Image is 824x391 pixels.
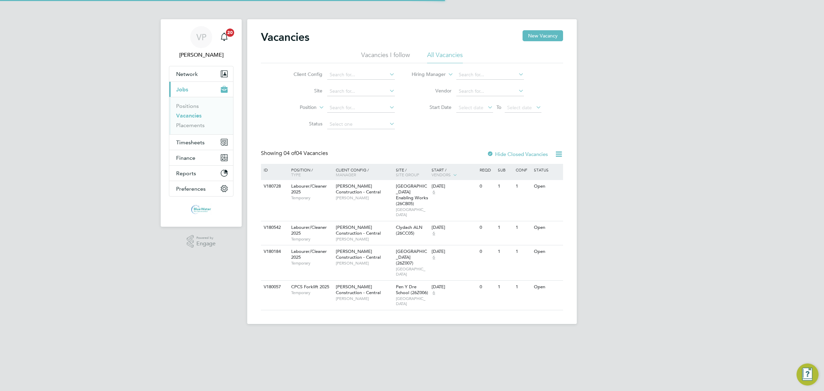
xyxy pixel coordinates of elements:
input: Search for... [456,70,524,80]
label: Hiring Manager [406,71,446,78]
div: Open [532,180,562,193]
label: Start Date [412,104,451,110]
span: Site Group [396,172,419,177]
span: [PERSON_NAME] Construction - Central [336,248,381,260]
span: VP [196,33,206,42]
li: Vacancies I follow [361,51,410,63]
div: [DATE] [432,284,476,290]
div: Showing [261,150,329,157]
span: Powered by [196,235,216,241]
div: 1 [514,180,532,193]
div: Open [532,281,562,293]
a: VP[PERSON_NAME] [169,26,233,59]
span: Temporary [291,236,332,242]
div: Site / [394,164,430,180]
a: 20 [217,26,231,48]
div: Position / [286,164,334,180]
div: Status [532,164,562,176]
div: 0 [478,281,496,293]
span: Temporary [291,195,332,201]
span: 6 [432,189,436,195]
img: bluewaterwales-logo-retina.png [191,203,211,214]
div: V180542 [262,221,286,234]
span: [GEOGRAPHIC_DATA] Enabling Works (26CB05) [396,183,428,206]
input: Select one [327,120,395,129]
span: To [494,103,503,112]
input: Search for... [327,103,395,113]
div: 1 [496,221,514,234]
div: Jobs [169,97,233,134]
span: [GEOGRAPHIC_DATA] [396,266,428,277]
div: V180184 [262,245,286,258]
button: Timesheets [169,135,233,150]
span: Network [176,71,198,77]
div: V180728 [262,180,286,193]
div: 0 [478,221,496,234]
div: 1 [514,281,532,293]
button: Network [169,66,233,81]
span: 6 [432,231,436,236]
span: Type [291,172,301,177]
div: 1 [496,180,514,193]
span: Manager [336,172,356,177]
input: Search for... [327,70,395,80]
a: Vacancies [176,112,202,119]
a: Placements [176,122,205,129]
div: 0 [478,180,496,193]
span: 6 [432,255,436,260]
h2: Vacancies [261,30,309,44]
span: Select date [459,104,483,111]
span: [PERSON_NAME] Construction - Central [336,183,381,195]
div: 1 [514,245,532,258]
label: Status [283,121,322,127]
button: Jobs [169,82,233,97]
a: Positions [176,103,199,109]
input: Search for... [456,87,524,96]
span: Select date [507,104,532,111]
div: Open [532,221,562,234]
span: Engage [196,241,216,247]
span: [GEOGRAPHIC_DATA] (26Z007) [396,248,427,266]
div: [DATE] [432,183,476,189]
div: Client Config / [334,164,394,180]
div: Start / [430,164,478,181]
div: Sub [496,164,514,176]
span: [PERSON_NAME] Construction - Central [336,284,381,295]
span: Victoria Price [169,51,233,59]
button: Reports [169,166,233,181]
input: Search for... [327,87,395,96]
span: Vendors [432,172,451,177]
a: Powered byEngage [187,235,216,248]
span: Preferences [176,186,206,192]
span: 04 of [284,150,296,157]
a: Go to home page [169,203,233,214]
span: [PERSON_NAME] [336,236,392,242]
span: Temporary [291,290,332,295]
span: 04 Vacancies [284,150,328,157]
div: ID [262,164,286,176]
div: [DATE] [432,225,476,231]
button: New Vacancy [523,30,563,41]
nav: Main navigation [161,19,242,227]
div: 1 [496,245,514,258]
span: [GEOGRAPHIC_DATA] [396,296,428,306]
span: Labourer/Cleaner 2025 [291,224,327,236]
span: [GEOGRAPHIC_DATA] [396,207,428,217]
div: 1 [496,281,514,293]
span: Temporary [291,260,332,266]
div: 1 [514,221,532,234]
div: Open [532,245,562,258]
span: 20 [226,29,234,37]
span: Reports [176,170,196,177]
div: V180057 [262,281,286,293]
span: Labourer/Cleaner 2025 [291,248,327,260]
label: Vendor [412,88,451,94]
span: 6 [432,290,436,296]
label: Client Config [283,71,322,77]
button: Preferences [169,181,233,196]
li: All Vacancies [427,51,463,63]
span: [PERSON_NAME] [336,195,392,201]
span: Finance [176,155,195,161]
span: [PERSON_NAME] [336,296,392,301]
span: Pen Y Dre School (26Z006) [396,284,428,295]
